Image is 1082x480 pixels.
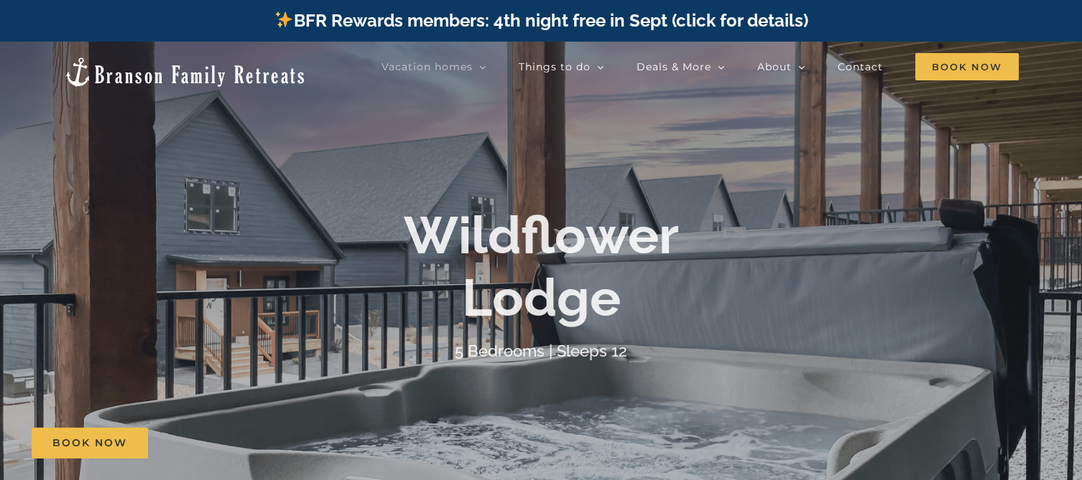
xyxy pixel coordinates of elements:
[838,62,883,72] span: Contact
[382,52,1019,81] nav: Main Menu
[52,437,127,449] span: Book Now
[382,62,473,72] span: Vacation homes
[455,342,627,360] h4: 5 Bedrooms | Sleeps 12
[63,56,307,88] img: Branson Family Retreats Logo
[519,52,604,81] a: Things to do
[32,428,148,458] a: Book Now
[382,52,486,81] a: Vacation homes
[275,11,292,28] img: ✨
[637,62,711,72] span: Deals & More
[404,204,679,327] b: Wildflower Lodge
[838,52,883,81] a: Contact
[757,52,805,81] a: About
[757,62,792,72] span: About
[637,52,725,81] a: Deals & More
[519,62,591,72] span: Things to do
[274,10,808,31] a: BFR Rewards members: 4th night free in Sept (click for details)
[915,53,1019,80] span: Book Now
